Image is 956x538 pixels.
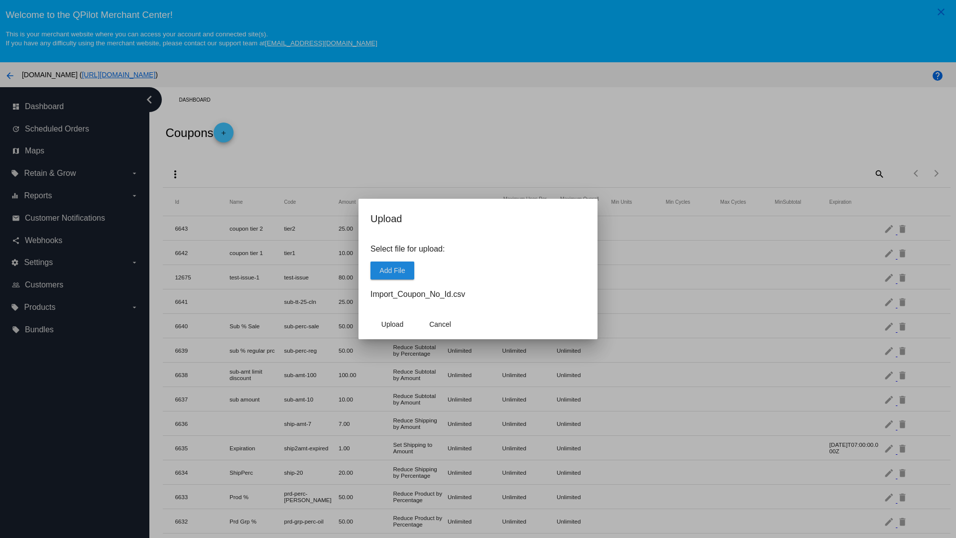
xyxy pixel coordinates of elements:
h4: Import_Coupon_No_Id.csv [370,290,586,299]
button: Add File [370,262,414,279]
span: Upload [381,320,403,328]
span: Cancel [429,320,451,328]
button: Upload [370,315,414,333]
button: Close dialog [418,315,462,333]
span: Add File [379,267,405,274]
p: Select file for upload: [370,245,586,254]
h2: Upload [370,211,586,227]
